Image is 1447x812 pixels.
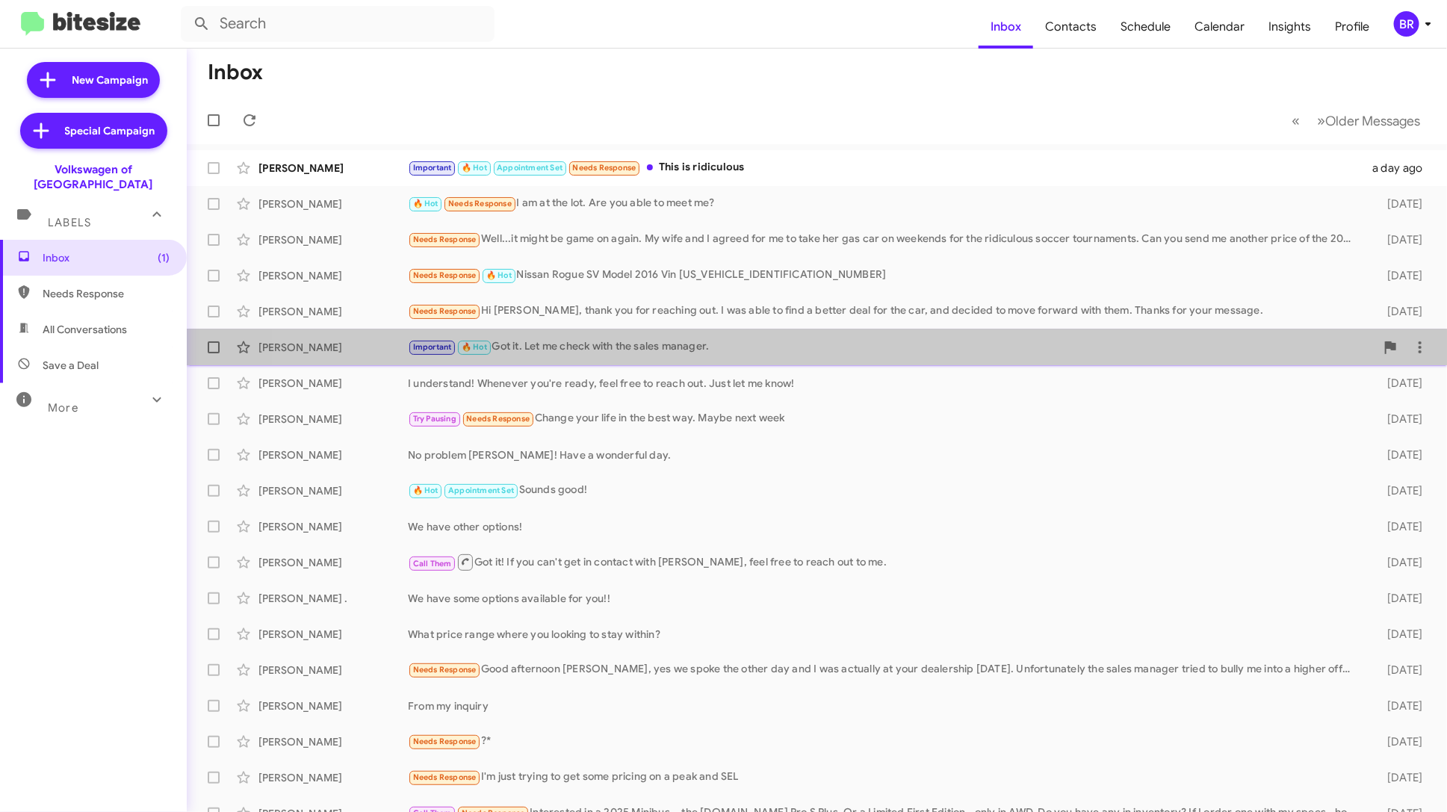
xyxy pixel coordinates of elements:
[1363,412,1435,427] div: [DATE]
[1363,304,1435,319] div: [DATE]
[43,250,170,265] span: Inbox
[1033,5,1109,49] a: Contacts
[258,340,408,355] div: [PERSON_NAME]
[1257,5,1323,49] a: Insights
[258,770,408,785] div: [PERSON_NAME]
[413,163,452,173] span: Important
[497,163,563,173] span: Appointment Set
[408,338,1375,356] div: Got it. Let me check with the sales manager.
[1317,111,1325,130] span: »
[65,123,155,138] span: Special Campaign
[258,447,408,462] div: [PERSON_NAME]
[1381,11,1431,37] button: BR
[408,195,1363,212] div: I am at the lot. Are you able to meet me?
[413,559,452,568] span: Call Them
[1183,5,1257,49] a: Calendar
[1363,770,1435,785] div: [DATE]
[1363,196,1435,211] div: [DATE]
[448,486,514,495] span: Appointment Set
[1325,113,1420,129] span: Older Messages
[1394,11,1419,37] div: BR
[48,401,78,415] span: More
[258,663,408,678] div: [PERSON_NAME]
[1363,483,1435,498] div: [DATE]
[258,161,408,176] div: [PERSON_NAME]
[408,769,1363,786] div: I'm just trying to get some pricing on a peak and SEL
[1283,105,1309,136] button: Previous
[1363,591,1435,606] div: [DATE]
[1363,698,1435,713] div: [DATE]
[1283,105,1429,136] nav: Page navigation example
[20,113,167,149] a: Special Campaign
[258,196,408,211] div: [PERSON_NAME]
[1323,5,1381,49] a: Profile
[43,286,170,301] span: Needs Response
[408,698,1363,713] div: From my inquiry
[486,270,512,280] span: 🔥 Hot
[258,483,408,498] div: [PERSON_NAME]
[413,486,439,495] span: 🔥 Hot
[43,322,127,337] span: All Conversations
[258,376,408,391] div: [PERSON_NAME]
[408,231,1363,248] div: Well...it might be game on again. My wife and I agreed for me to take her gas car on weekends for...
[448,199,512,208] span: Needs Response
[413,199,439,208] span: 🔥 Hot
[408,591,1363,606] div: We have some options available for you!!
[48,216,91,229] span: Labels
[1363,232,1435,247] div: [DATE]
[1109,5,1183,49] a: Schedule
[408,267,1363,284] div: Nissan Rogue SV Model 2016 Vin [US_VEHICLE_IDENTIFICATION_NUMBER]
[408,376,1363,391] div: I understand! Whenever you're ready, feel free to reach out. Just let me know!
[408,519,1363,534] div: We have other options!
[413,737,477,746] span: Needs Response
[413,270,477,280] span: Needs Response
[181,6,495,42] input: Search
[1308,105,1429,136] button: Next
[258,412,408,427] div: [PERSON_NAME]
[1363,519,1435,534] div: [DATE]
[158,250,170,265] span: (1)
[573,163,636,173] span: Needs Response
[258,519,408,534] div: [PERSON_NAME]
[413,772,477,782] span: Needs Response
[466,414,530,424] span: Needs Response
[1292,111,1300,130] span: «
[979,5,1033,49] a: Inbox
[258,627,408,642] div: [PERSON_NAME]
[208,61,263,84] h1: Inbox
[1363,447,1435,462] div: [DATE]
[408,627,1363,642] div: What price range where you looking to stay within?
[258,698,408,713] div: [PERSON_NAME]
[1363,734,1435,749] div: [DATE]
[408,159,1363,176] div: This is ridiculous
[27,62,160,98] a: New Campaign
[258,591,408,606] div: [PERSON_NAME] .
[462,163,487,173] span: 🔥 Hot
[413,665,477,675] span: Needs Response
[43,358,99,373] span: Save a Deal
[258,268,408,283] div: [PERSON_NAME]
[413,306,477,316] span: Needs Response
[408,447,1363,462] div: No problem [PERSON_NAME]! Have a wonderful day.
[1363,555,1435,570] div: [DATE]
[1363,663,1435,678] div: [DATE]
[1363,627,1435,642] div: [DATE]
[1363,268,1435,283] div: [DATE]
[408,661,1363,678] div: Good afternoon [PERSON_NAME], yes we spoke the other day and I was actually at your dealership [D...
[413,235,477,244] span: Needs Response
[1363,161,1435,176] div: a day ago
[1363,376,1435,391] div: [DATE]
[408,303,1363,320] div: Hi [PERSON_NAME], thank you for reaching out. I was able to find a better deal for the car, and d...
[413,342,452,352] span: Important
[258,555,408,570] div: [PERSON_NAME]
[258,734,408,749] div: [PERSON_NAME]
[408,410,1363,427] div: Change your life in the best way. Maybe next week
[413,414,456,424] span: Try Pausing
[462,342,487,352] span: 🔥 Hot
[258,232,408,247] div: [PERSON_NAME]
